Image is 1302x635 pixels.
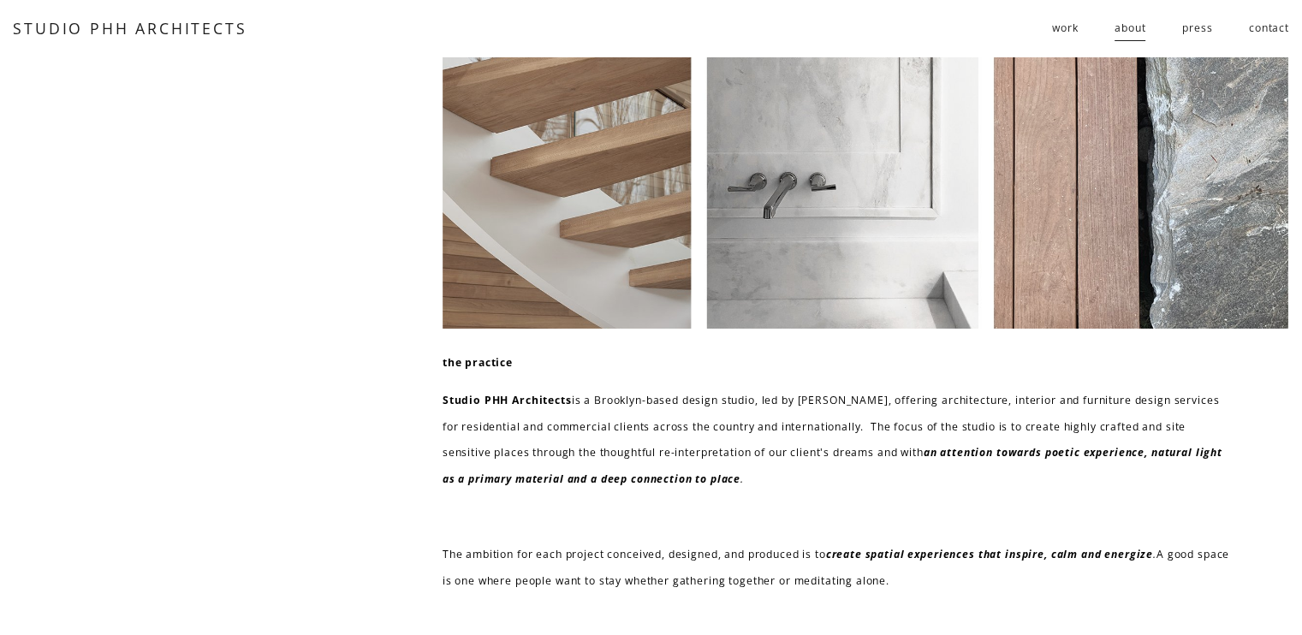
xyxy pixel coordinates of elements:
[1153,547,1156,561] em: .
[443,393,572,407] strong: Studio PHH Architects
[1052,15,1078,41] span: work
[443,445,1226,485] em: an attention towards poetic experience, natural light as a primary material and a deep connection...
[1115,15,1145,43] a: about
[1052,15,1078,43] a: folder dropdown
[1249,15,1289,43] a: contact
[1182,15,1212,43] a: press
[443,388,1235,492] p: is a Brooklyn-based design studio, led by [PERSON_NAME], offering architecture, interior and furn...
[443,542,1235,594] p: The ambition for each project conceived, designed, and produced is to A good space is one where p...
[826,547,1153,561] em: create spatial experiences that inspire, calm and energize
[740,472,744,486] em: .
[13,18,247,39] a: STUDIO PHH ARCHITECTS
[443,355,513,370] strong: the practice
